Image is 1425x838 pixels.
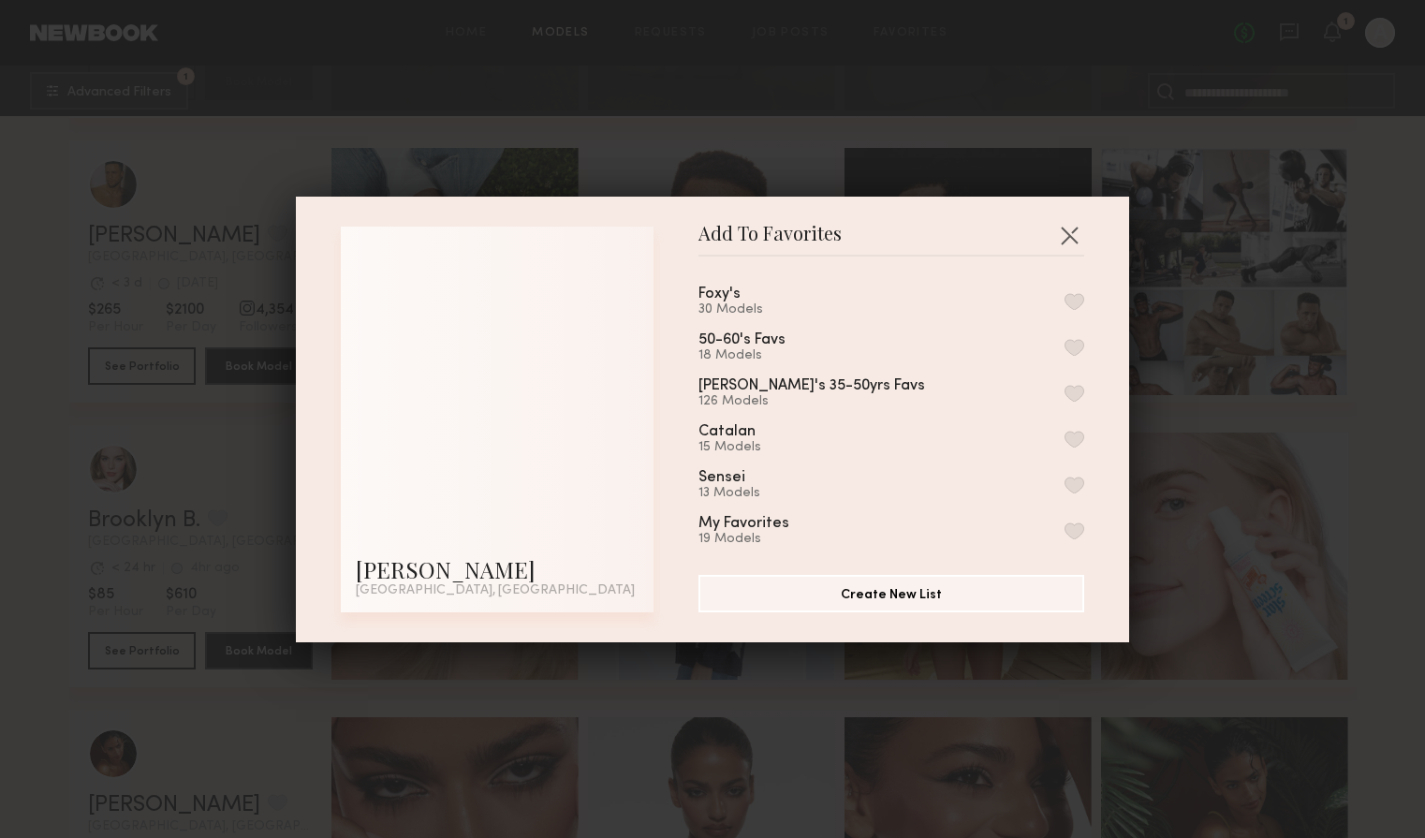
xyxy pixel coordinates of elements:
div: [PERSON_NAME] [356,554,639,584]
button: Close [1054,220,1084,250]
div: [PERSON_NAME]'s 35-50yrs Favs [698,378,925,394]
div: 13 Models [698,486,790,501]
div: 126 Models [698,394,970,409]
div: 15 Models [698,440,801,455]
div: 50-60's Favs [698,332,786,348]
div: My Favorites [698,516,789,532]
div: 30 Models [698,302,786,317]
div: Foxy's [698,287,741,302]
div: 19 Models [698,532,834,547]
div: [GEOGRAPHIC_DATA], [GEOGRAPHIC_DATA] [356,584,639,597]
div: Catalan [698,424,756,440]
div: Sensei [698,470,745,486]
div: 18 Models [698,348,830,363]
span: Add To Favorites [698,227,842,255]
button: Create New List [698,575,1084,612]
